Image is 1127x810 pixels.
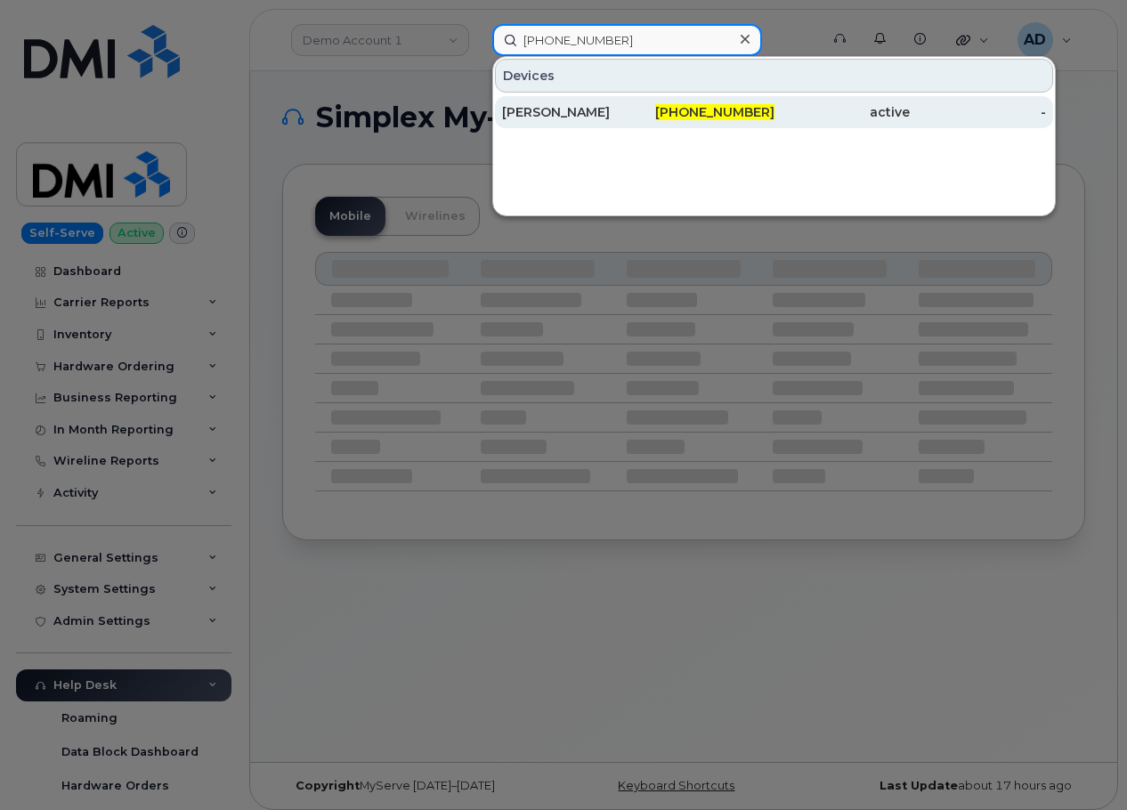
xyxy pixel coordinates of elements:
div: active [774,103,911,121]
div: [PERSON_NAME] [502,103,638,121]
div: - [910,103,1046,121]
a: [PERSON_NAME][PHONE_NUMBER]active- [495,96,1053,128]
div: Devices [495,59,1053,93]
span: [PHONE_NUMBER] [655,104,774,120]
